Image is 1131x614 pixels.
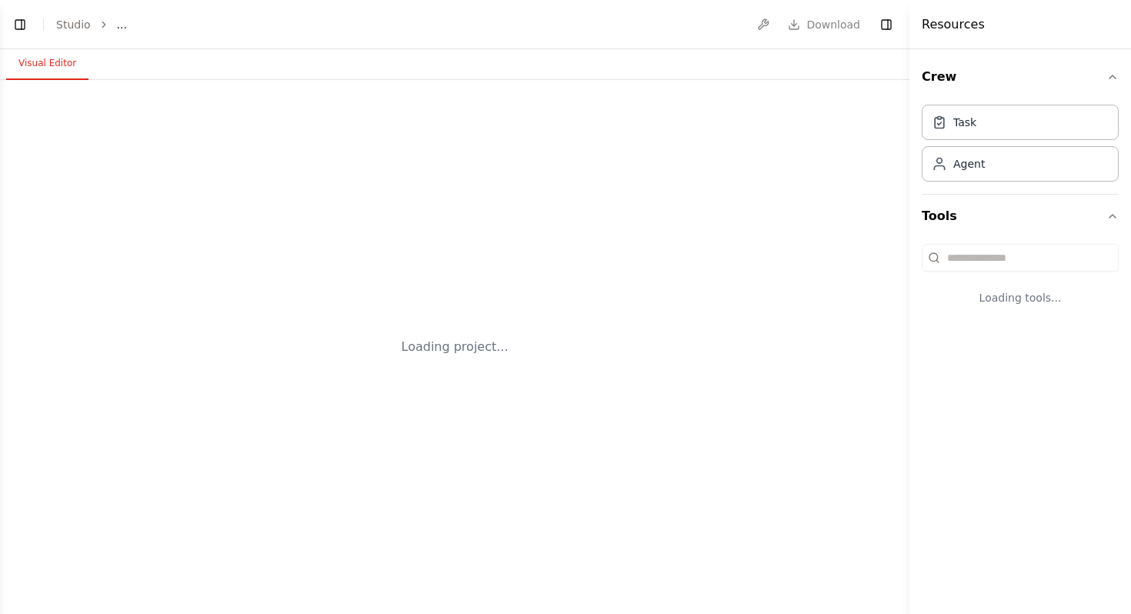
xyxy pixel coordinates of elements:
[117,17,127,32] span: ...
[922,15,985,34] h4: Resources
[56,18,91,31] a: Studio
[922,98,1119,194] div: Crew
[922,55,1119,98] button: Crew
[922,238,1119,330] div: Tools
[922,195,1119,238] button: Tools
[953,156,985,172] div: Agent
[6,48,88,80] button: Visual Editor
[953,115,976,130] div: Task
[56,17,127,32] nav: breadcrumb
[922,278,1119,318] div: Loading tools...
[876,14,897,35] button: Hide right sidebar
[402,338,509,356] div: Loading project...
[9,14,31,35] button: Show left sidebar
